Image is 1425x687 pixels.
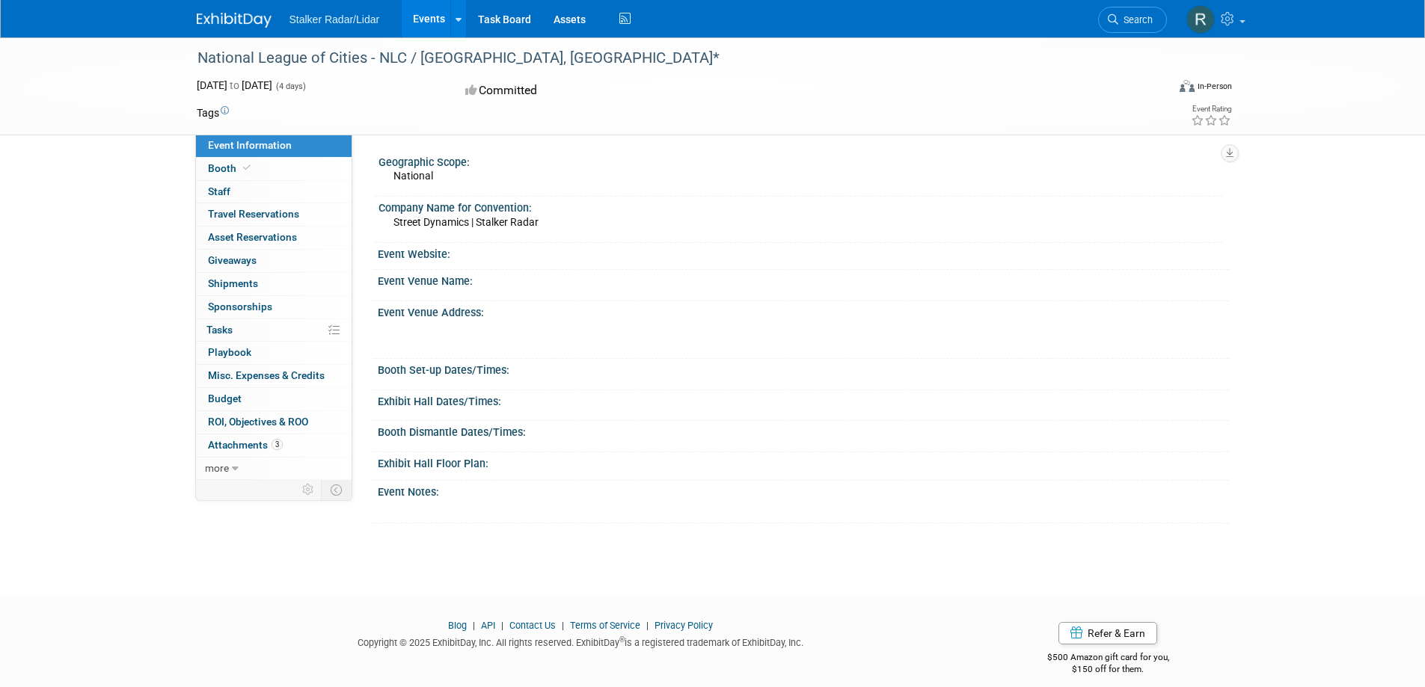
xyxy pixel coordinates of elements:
[192,45,1144,72] div: National League of Cities - NLC / [GEOGRAPHIC_DATA], [GEOGRAPHIC_DATA]*
[196,296,352,318] a: Sponsorships
[469,620,479,631] span: |
[1118,14,1153,25] span: Search
[1098,7,1167,33] a: Search
[196,411,352,434] a: ROI, Objectives & ROO
[272,439,283,450] span: 3
[378,270,1229,289] div: Event Venue Name:
[321,480,352,499] td: Toggle Event Tabs
[558,620,568,631] span: |
[378,390,1229,409] div: Exhibit Hall Dates/Times:
[208,185,230,197] span: Staff
[208,277,258,289] span: Shipments
[655,620,713,631] a: Privacy Policy
[196,319,352,342] a: Tasks
[208,369,325,381] span: Misc. Expenses & Credits
[393,170,433,182] span: National
[378,481,1229,499] div: Event Notes:
[378,301,1229,320] div: Event Venue Address:
[1079,78,1233,100] div: Event Format
[197,632,966,650] div: Copyright © 2025 ExhibitDay, Inc. All rights reserved. ExhibitDay is a registered trademark of Ex...
[243,164,251,172] i: Booth reservation complete
[448,620,467,631] a: Blog
[461,78,791,104] div: Committed
[208,139,292,151] span: Event Information
[379,151,1222,170] div: Geographic Scope:
[208,231,297,243] span: Asset Reservations
[196,342,352,364] a: Playbook
[987,641,1229,676] div: $500 Amazon gift card for you,
[206,324,233,336] span: Tasks
[208,346,251,358] span: Playbook
[196,227,352,249] a: Asset Reservations
[378,359,1229,378] div: Booth Set-up Dates/Times:
[643,620,652,631] span: |
[570,620,640,631] a: Terms of Service
[378,243,1229,262] div: Event Website:
[619,635,625,644] sup: ®
[1058,622,1157,644] a: Refer & Earn
[379,197,1222,215] div: Company Name for Convention:
[196,434,352,457] a: Attachments3
[378,452,1229,471] div: Exhibit Hall Floor Plan:
[208,301,272,312] span: Sponsorships
[196,135,352,157] a: Event Information
[196,273,352,295] a: Shipments
[197,105,229,120] td: Tags
[393,216,539,228] span: Street Dynamics | Stalker Radar
[196,158,352,180] a: Booth
[196,458,352,480] a: more
[987,663,1229,676] div: $150 off for them.
[205,462,229,474] span: more
[197,79,272,91] span: [DATE] [DATE]
[289,13,380,25] span: Stalker Radar/Lidar
[208,162,254,174] span: Booth
[208,208,299,220] span: Travel Reservations
[196,388,352,410] a: Budget
[1191,105,1231,113] div: Event Rating
[227,79,242,91] span: to
[196,181,352,203] a: Staff
[196,365,352,387] a: Misc. Expenses & Credits
[196,203,352,226] a: Travel Reservations
[1180,80,1195,92] img: Format-Inperson.png
[481,620,495,631] a: API
[295,480,322,499] td: Personalize Event Tab Strip
[196,250,352,272] a: Giveaways
[208,439,283,451] span: Attachments
[1186,5,1215,34] img: Robert Mele
[1197,81,1232,92] div: In-Person
[378,421,1229,440] div: Booth Dismantle Dates/Times:
[275,81,306,91] span: (4 days)
[509,620,556,631] a: Contact Us
[208,254,257,266] span: Giveaways
[208,392,242,404] span: Budget
[497,620,507,631] span: |
[208,416,308,428] span: ROI, Objectives & ROO
[197,13,272,28] img: ExhibitDay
